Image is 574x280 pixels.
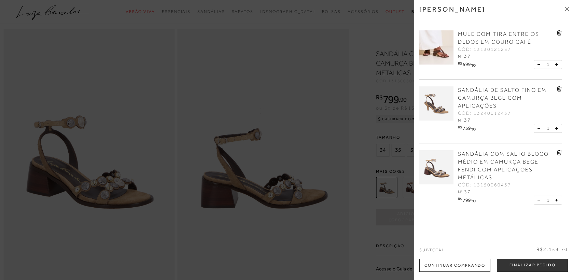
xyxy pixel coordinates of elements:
[419,248,445,252] span: Subtotal
[458,61,462,65] i: R$
[458,30,555,46] a: MULE COM TIRA ENTRE OS DEDOS EM COURO CAFÉ
[458,151,549,181] span: SANDÁLIA COM SALTO BLOCO MÉDIO EM CAMURÇA BEGE FENDI COM APLICAÇÕES METÁLICAS
[464,53,471,59] span: 37
[458,125,462,129] i: R$
[458,110,511,117] span: CÓD: 13240012437
[464,117,471,123] span: 37
[463,125,471,131] span: 759
[472,63,476,67] span: 90
[458,87,547,109] span: SANDÁLIA DE SALTO FINO EM CAMURÇA BEGE COM APLICAÇÕES
[419,150,453,184] img: SANDÁLIA COM SALTO BLOCO MÉDIO EM CAMURÇA BEGE FENDI COM APLICAÇÕES METÁLICAS
[464,189,471,194] span: 37
[471,197,476,201] i: ,
[419,5,486,13] h3: [PERSON_NAME]
[546,61,549,68] span: 1
[458,46,511,53] span: CÓD: 13130121237
[458,31,539,45] span: MULE COM TIRA ENTRE OS DEDOS EM COURO CAFÉ
[472,199,476,203] span: 90
[458,190,463,194] span: Nº:
[419,30,453,65] img: MULE COM TIRA ENTRE OS DEDOS EM COURO CAFÉ
[419,86,453,121] img: SANDÁLIA DE SALTO FINO EM CAMURÇA BEGE COM APLICAÇÕES
[546,197,549,204] span: 1
[419,259,490,272] div: Continuar Comprando
[472,127,476,131] span: 90
[458,118,463,123] span: Nº:
[546,125,549,132] span: 1
[536,246,568,253] span: R$2.159,70
[471,125,476,129] i: ,
[471,61,476,65] i: ,
[458,86,555,110] a: SANDÁLIA DE SALTO FINO EM CAMURÇA BEGE COM APLICAÇÕES
[458,197,462,201] i: R$
[463,61,471,67] span: 599
[497,259,568,272] button: Finalizar Pedido
[458,150,555,182] a: SANDÁLIA COM SALTO BLOCO MÉDIO EM CAMURÇA BEGE FENDI COM APLICAÇÕES METÁLICAS
[458,54,463,59] span: Nº:
[458,182,511,188] span: CÓD: 13150060437
[463,197,471,203] span: 799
